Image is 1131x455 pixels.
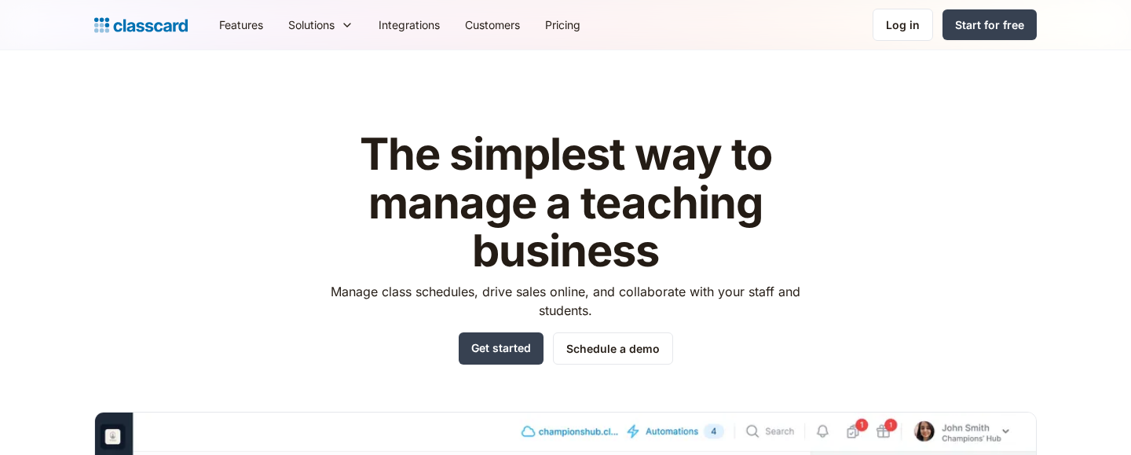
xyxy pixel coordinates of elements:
div: Start for free [955,17,1024,33]
a: Pricing [533,7,593,42]
a: Schedule a demo [553,332,673,365]
a: Get started [459,332,544,365]
div: Solutions [288,17,335,33]
a: Log in [873,9,933,41]
p: Manage class schedules, drive sales online, and collaborate with your staff and students. [317,282,815,320]
a: Start for free [942,9,1037,40]
h1: The simplest way to manage a teaching business [317,130,815,276]
a: home [94,14,188,36]
div: Solutions [276,7,366,42]
a: Integrations [366,7,452,42]
a: Customers [452,7,533,42]
a: Features [207,7,276,42]
div: Log in [886,17,920,33]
